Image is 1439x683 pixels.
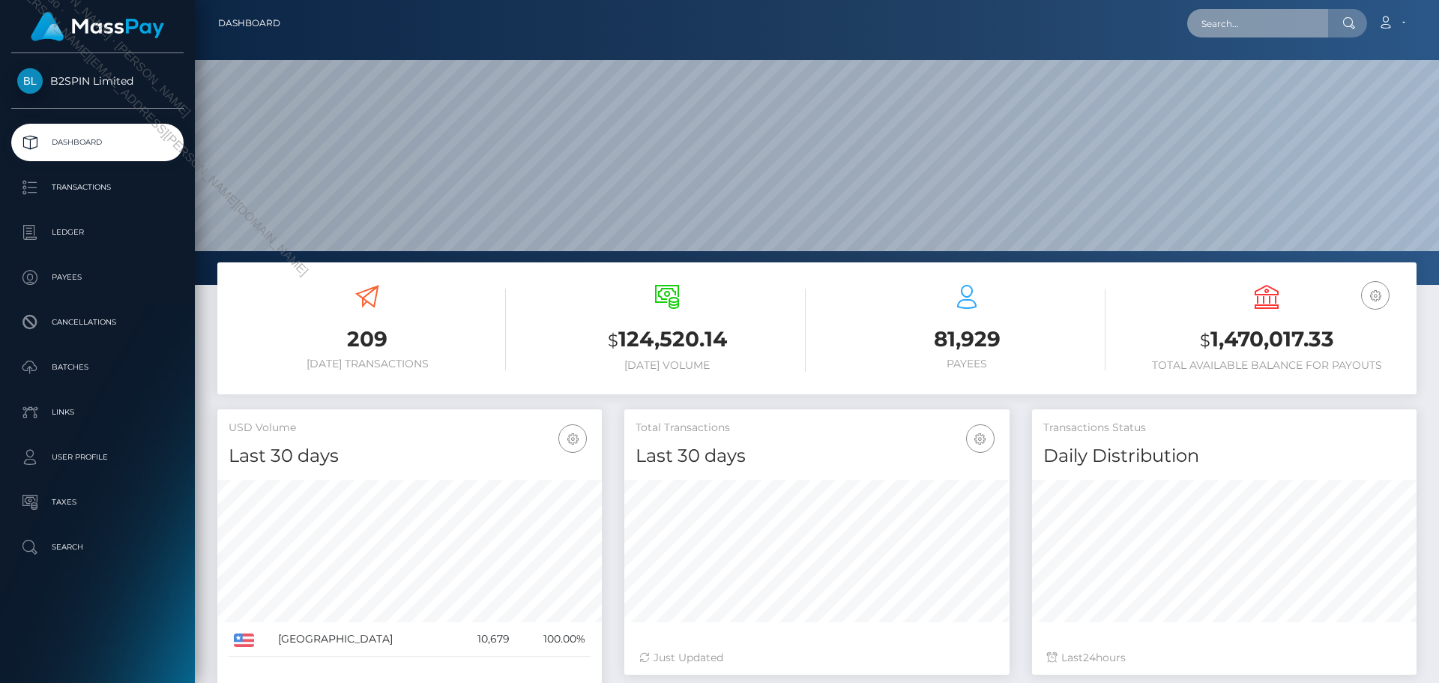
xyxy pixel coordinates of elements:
[11,484,184,521] a: Taxes
[608,330,618,351] small: $
[1083,651,1096,664] span: 24
[636,443,998,469] h4: Last 30 days
[515,622,591,657] td: 100.00%
[11,259,184,296] a: Payees
[218,7,280,39] a: Dashboard
[1128,359,1405,372] h6: Total Available Balance for Payouts
[229,421,591,436] h5: USD Volume
[11,124,184,161] a: Dashboard
[1043,421,1405,436] h5: Transactions Status
[528,359,806,372] h6: [DATE] Volume
[17,176,178,199] p: Transactions
[11,349,184,386] a: Batches
[636,421,998,436] h5: Total Transactions
[11,169,184,206] a: Transactions
[828,325,1105,354] h3: 81,929
[11,529,184,566] a: Search
[11,394,184,431] a: Links
[1043,443,1405,469] h4: Daily Distribution
[11,214,184,251] a: Ledger
[17,446,178,469] p: User Profile
[17,401,178,424] p: Links
[273,622,453,657] td: [GEOGRAPHIC_DATA]
[453,622,515,657] td: 10,679
[17,266,178,289] p: Payees
[17,311,178,334] p: Cancellations
[11,304,184,341] a: Cancellations
[528,325,806,355] h3: 124,520.14
[17,491,178,514] p: Taxes
[11,439,184,476] a: User Profile
[17,536,178,559] p: Search
[31,12,164,41] img: MassPay Logo
[234,634,254,647] img: US.png
[639,650,994,666] div: Just Updated
[17,221,178,244] p: Ledger
[17,356,178,379] p: Batches
[1128,325,1405,355] h3: 1,470,017.33
[1200,330,1210,351] small: $
[17,68,43,94] img: B2SPIN Limited
[828,358,1105,370] h6: Payees
[11,74,184,88] span: B2SPIN Limited
[17,131,178,154] p: Dashboard
[229,358,506,370] h6: [DATE] Transactions
[1187,9,1328,37] input: Search...
[1047,650,1402,666] div: Last hours
[229,325,506,354] h3: 209
[229,443,591,469] h4: Last 30 days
